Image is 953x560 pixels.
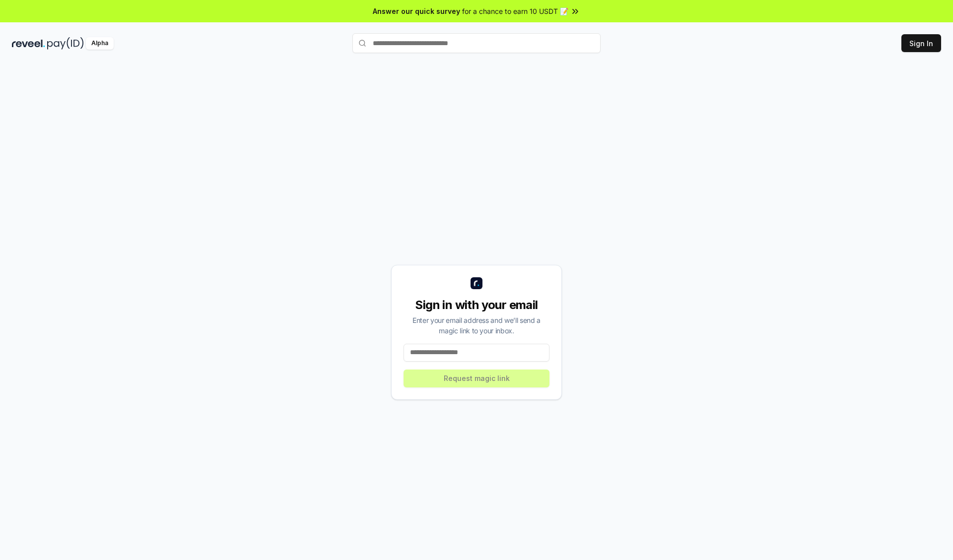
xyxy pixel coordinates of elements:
button: Sign In [901,34,941,52]
div: Sign in with your email [404,297,549,313]
div: Enter your email address and we’ll send a magic link to your inbox. [404,315,549,336]
div: Alpha [86,37,114,50]
span: for a chance to earn 10 USDT 📝 [462,6,568,16]
img: pay_id [47,37,84,50]
span: Answer our quick survey [373,6,460,16]
img: reveel_dark [12,37,45,50]
img: logo_small [471,277,482,289]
